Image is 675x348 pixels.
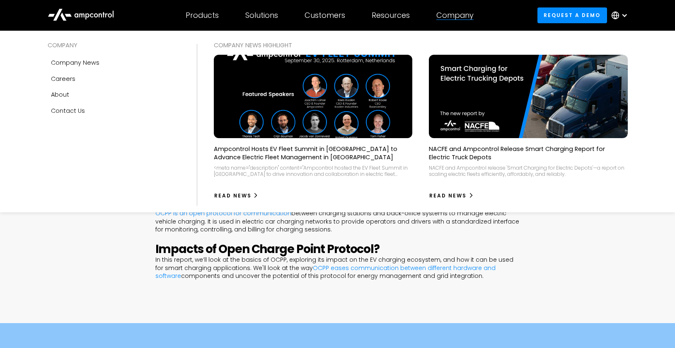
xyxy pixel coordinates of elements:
[155,209,291,217] a: OCPP is an open protocol for communication
[436,11,474,20] div: Company
[245,11,278,20] div: Solutions
[214,145,413,161] p: Ampcontrol Hosts EV Fleet Summit in [GEOGRAPHIC_DATA] to Advance Electric Fleet Management in [GE...
[537,7,607,23] a: Request a demo
[48,41,180,50] div: COMPANY
[51,74,75,83] div: Careers
[155,234,520,242] p: ‍
[305,11,345,20] div: Customers
[429,165,628,178] div: NACFE and Ampcontrol release 'Smart Charging for Electric Depots'—a report on scaling electric fl...
[429,192,467,200] div: Read News
[155,256,520,280] p: In this report, we’ll look at the basics of OCPP, exploring its impact on the EV charging ecosyst...
[155,241,380,257] strong: Impacts of Open Charge Point Protocol?
[214,189,259,202] a: Read News
[186,11,219,20] div: Products
[214,165,413,178] div: <meta name="description" content="Ampcontrol hosted the EV Fleet Summit in [GEOGRAPHIC_DATA] to d...
[48,55,180,71] a: Company news
[429,145,628,161] p: NACFE and Ampcontrol Release Smart Charging Report for Electric Truck Depots
[372,11,410,20] div: Resources
[51,90,69,99] div: About
[155,264,496,280] a: OCPP eases communication between different hardware and software
[155,242,520,256] h2: ‍
[214,41,628,50] div: COMPANY NEWS Highlight
[48,103,180,119] a: Contact Us
[48,71,180,87] a: Careers
[155,289,520,297] p: ‍
[155,209,520,234] p: between charging stations and back-office systems to manage electric vehicle charging. It is used...
[214,192,252,200] div: Read News
[155,280,520,289] p: ‍
[48,87,180,102] a: About
[51,106,85,115] div: Contact Us
[51,58,99,67] div: Company news
[429,189,474,202] a: Read News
